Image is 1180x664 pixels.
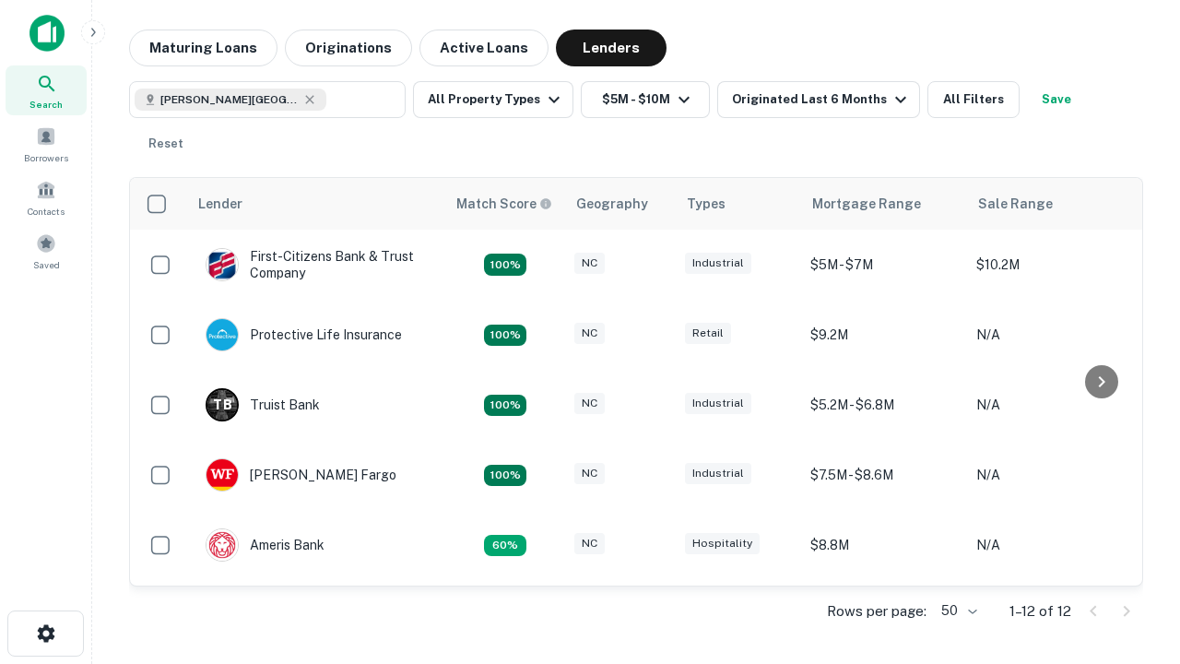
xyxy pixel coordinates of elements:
[29,15,65,52] img: capitalize-icon.png
[213,396,231,415] p: T B
[484,254,526,276] div: Matching Properties: 2, hasApolloMatch: undefined
[484,395,526,417] div: Matching Properties: 3, hasApolloMatch: undefined
[934,598,980,624] div: 50
[812,193,921,215] div: Mortgage Range
[685,323,731,344] div: Retail
[685,253,751,274] div: Industrial
[33,257,60,272] span: Saved
[574,323,605,344] div: NC
[574,253,605,274] div: NC
[967,178,1133,230] th: Sale Range
[187,178,445,230] th: Lender
[206,318,402,351] div: Protective Life Insurance
[801,440,967,510] td: $7.5M - $8.6M
[413,81,573,118] button: All Property Types
[685,463,751,484] div: Industrial
[1027,81,1086,118] button: Save your search to get updates of matches that match your search criteria.
[801,370,967,440] td: $5.2M - $6.8M
[732,89,912,111] div: Originated Last 6 Months
[687,193,726,215] div: Types
[419,30,549,66] button: Active Loans
[6,119,87,169] a: Borrowers
[676,178,801,230] th: Types
[967,230,1133,300] td: $10.2M
[967,440,1133,510] td: N/A
[456,194,552,214] div: Capitalize uses an advanced AI algorithm to match your search with the best lender. The match sco...
[978,193,1053,215] div: Sale Range
[28,204,65,219] span: Contacts
[801,510,967,580] td: $8.8M
[136,125,195,162] button: Reset
[1009,600,1071,622] p: 1–12 of 12
[967,510,1133,580] td: N/A
[967,580,1133,650] td: N/A
[206,388,320,421] div: Truist Bank
[206,319,238,350] img: picture
[6,226,87,276] a: Saved
[927,81,1020,118] button: All Filters
[198,193,242,215] div: Lender
[206,458,396,492] div: [PERSON_NAME] Fargo
[484,465,526,487] div: Matching Properties: 2, hasApolloMatch: undefined
[29,97,63,112] span: Search
[1088,457,1180,546] iframe: Chat Widget
[685,393,751,414] div: Industrial
[206,248,427,281] div: First-citizens Bank & Trust Company
[967,370,1133,440] td: N/A
[285,30,412,66] button: Originations
[24,150,68,165] span: Borrowers
[445,178,565,230] th: Capitalize uses an advanced AI algorithm to match your search with the best lender. The match sco...
[581,81,710,118] button: $5M - $10M
[574,393,605,414] div: NC
[717,81,920,118] button: Originated Last 6 Months
[206,529,238,561] img: picture
[685,533,760,554] div: Hospitality
[484,535,526,557] div: Matching Properties: 1, hasApolloMatch: undefined
[827,600,926,622] p: Rows per page:
[565,178,676,230] th: Geography
[967,300,1133,370] td: N/A
[556,30,667,66] button: Lenders
[456,194,549,214] h6: Match Score
[576,193,648,215] div: Geography
[6,65,87,115] a: Search
[801,300,967,370] td: $9.2M
[129,30,277,66] button: Maturing Loans
[574,533,605,554] div: NC
[206,528,324,562] div: Ameris Bank
[206,459,238,491] img: picture
[484,325,526,347] div: Matching Properties: 2, hasApolloMatch: undefined
[801,580,967,650] td: $9.2M
[801,230,967,300] td: $5M - $7M
[206,249,238,280] img: picture
[6,172,87,222] a: Contacts
[574,463,605,484] div: NC
[160,91,299,108] span: [PERSON_NAME][GEOGRAPHIC_DATA], [GEOGRAPHIC_DATA]
[801,178,967,230] th: Mortgage Range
